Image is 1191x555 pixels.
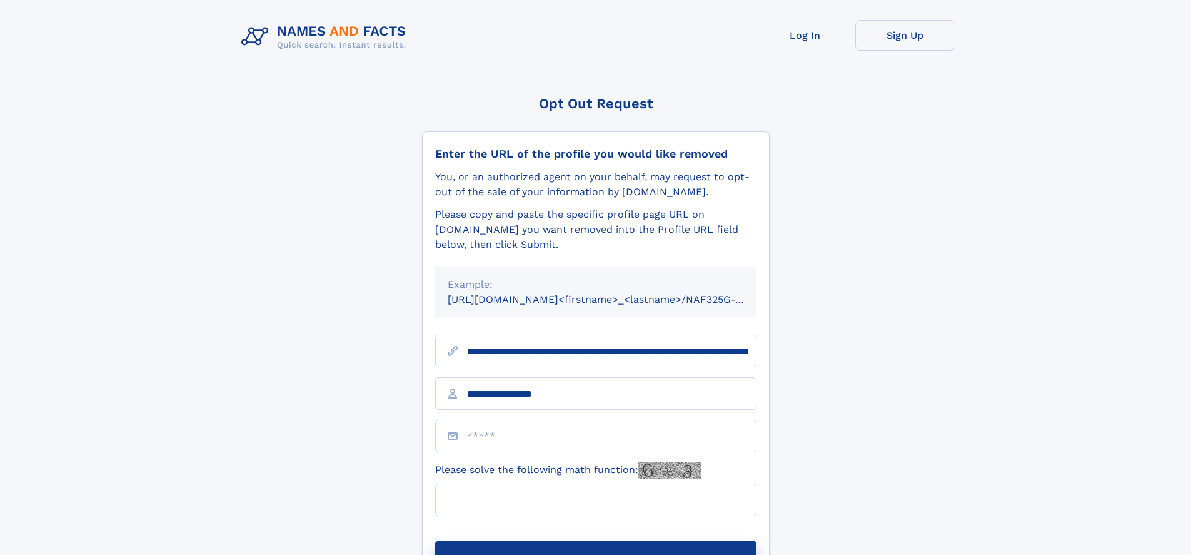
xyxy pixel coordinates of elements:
div: Example: [448,277,744,292]
label: Please solve the following math function: [435,462,701,479]
div: Enter the URL of the profile you would like removed [435,147,756,161]
a: Sign Up [855,20,955,51]
img: Logo Names and Facts [236,20,416,54]
small: [URL][DOMAIN_NAME]<firstname>_<lastname>/NAF325G-xxxxxxxx [448,293,780,305]
div: Please copy and paste the specific profile page URL on [DOMAIN_NAME] you want removed into the Pr... [435,207,756,252]
div: You, or an authorized agent on your behalf, may request to opt-out of the sale of your informatio... [435,170,756,200]
div: Opt Out Request [422,96,770,111]
a: Log In [755,20,855,51]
